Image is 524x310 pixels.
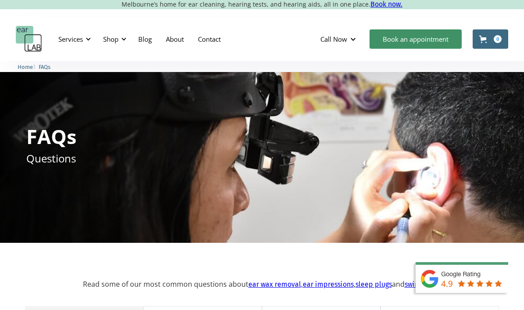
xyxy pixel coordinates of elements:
p: Questions [26,151,76,166]
a: ear impressions [303,280,354,288]
a: Contact [191,26,228,52]
div: Call Now [320,35,347,43]
a: About [159,26,191,52]
a: sleep plugs [355,280,392,288]
a: swim plugs [405,280,440,288]
div: Call Now [313,26,365,52]
a: Blog [131,26,159,52]
a: ear wax removal [248,280,301,288]
p: Read some of our most common questions about , , and . [18,280,506,288]
div: Services [53,26,93,52]
span: Home [18,64,33,70]
span: FAQs [39,64,50,70]
h1: FAQs [26,126,76,146]
a: home [16,26,42,52]
div: 0 [494,35,502,43]
div: Services [58,35,83,43]
a: Book an appointment [370,29,462,49]
div: Shop [103,35,118,43]
a: Home [18,62,33,71]
div: Shop [98,26,129,52]
a: FAQs [39,62,50,71]
a: Open cart [473,29,508,49]
li: 〉 [18,62,39,72]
